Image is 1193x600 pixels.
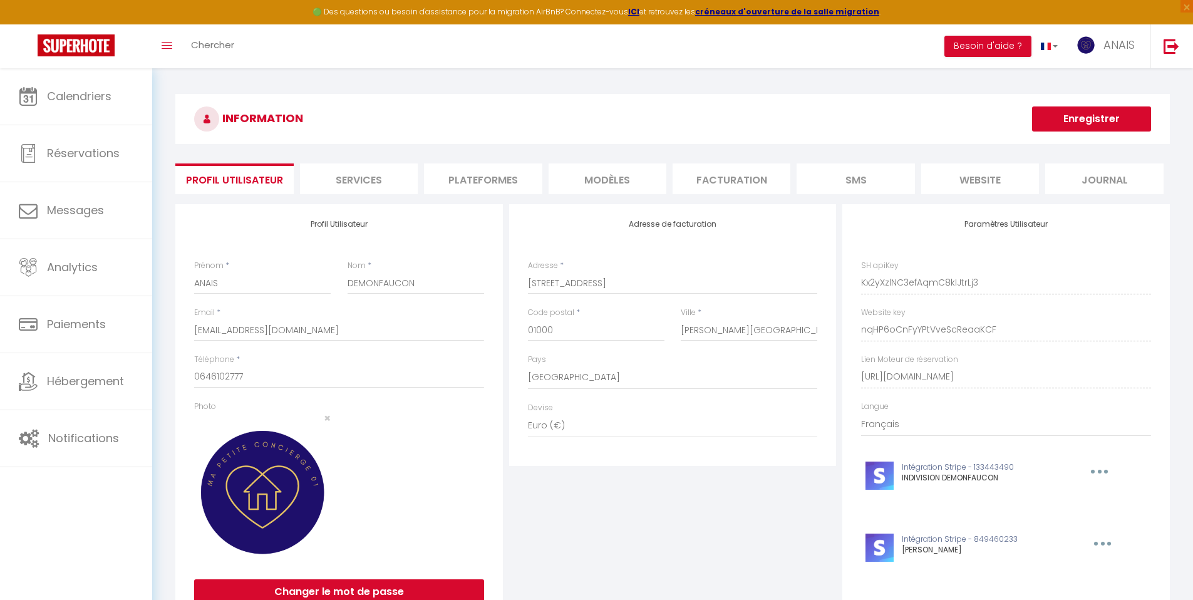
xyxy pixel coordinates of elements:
[902,534,1065,546] p: Intégration Stripe - 849460233
[194,260,224,272] label: Prénom
[47,202,104,218] span: Messages
[48,430,119,446] span: Notifications
[861,354,958,366] label: Lien Moteur de réservation
[194,424,331,561] img: 16807774051468.png
[861,401,889,413] label: Langue
[865,462,894,490] img: stripe-logo.jpeg
[902,472,998,483] span: INDIVISION DEMONFAUCON
[194,307,215,319] label: Email
[902,462,1062,473] p: Intégration Stripe - 133443490
[182,24,244,68] a: Chercher
[944,36,1031,57] button: Besoin d'aide ?
[47,88,111,104] span: Calendriers
[300,163,418,194] li: Services
[1164,38,1179,54] img: logout
[348,260,366,272] label: Nom
[1032,106,1151,132] button: Enregistrer
[1103,37,1135,53] span: ANAIS
[191,38,234,51] span: Chercher
[861,260,899,272] label: SH apiKey
[194,354,234,366] label: Téléphone
[695,6,879,17] a: créneaux d'ouverture de la salle migration
[861,307,906,319] label: Website key
[194,401,216,413] label: Photo
[1077,36,1095,54] img: ...
[528,354,546,366] label: Pays
[528,307,574,319] label: Code postal
[47,145,120,161] span: Réservations
[921,163,1039,194] li: website
[47,259,98,275] span: Analytics
[175,163,293,194] li: Profil Utilisateur
[861,220,1151,229] h4: Paramètres Utilisateur
[1045,163,1163,194] li: Journal
[194,220,484,229] h4: Profil Utilisateur
[528,260,558,272] label: Adresse
[424,163,542,194] li: Plateformes
[681,307,696,319] label: Ville
[47,373,124,389] span: Hébergement
[549,163,666,194] li: MODÈLES
[175,94,1170,144] h3: INFORMATION
[673,163,790,194] li: Facturation
[10,5,48,43] button: Ouvrir le widget de chat LiveChat
[1067,24,1150,68] a: ... ANAIS
[528,220,818,229] h4: Adresse de facturation
[324,410,331,426] span: ×
[902,544,962,555] span: [PERSON_NAME]
[628,6,639,17] a: ICI
[528,402,553,414] label: Devise
[324,413,331,424] button: Close
[797,163,914,194] li: SMS
[47,316,106,332] span: Paiements
[38,34,115,56] img: Super Booking
[865,534,894,562] img: stripe-logo.jpeg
